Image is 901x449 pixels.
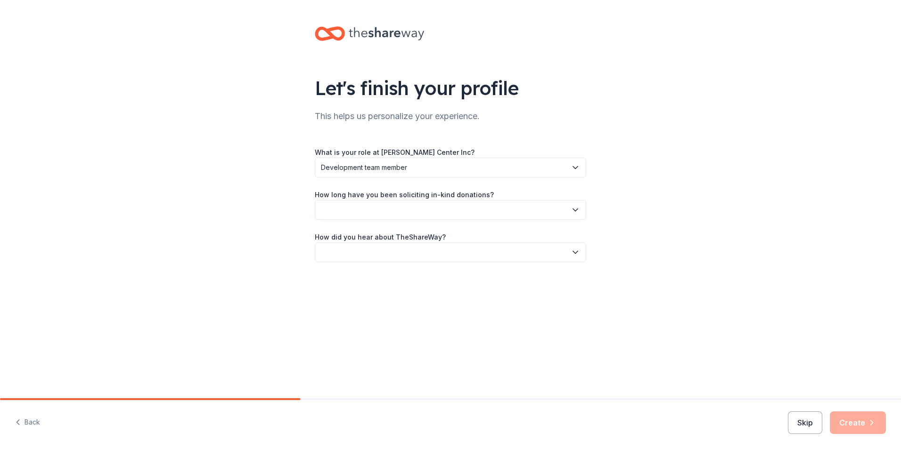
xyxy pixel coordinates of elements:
label: What is your role at [PERSON_NAME] Center Inc? [315,148,475,157]
div: This helps us personalize your experience. [315,109,586,124]
label: How did you hear about TheShareWay? [315,233,446,242]
span: Development team member [321,162,567,173]
button: Back [15,413,40,433]
button: Development team member [315,158,586,177]
div: Let's finish your profile [315,75,586,101]
label: How long have you been soliciting in-kind donations? [315,190,494,200]
button: Skip [788,411,822,434]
